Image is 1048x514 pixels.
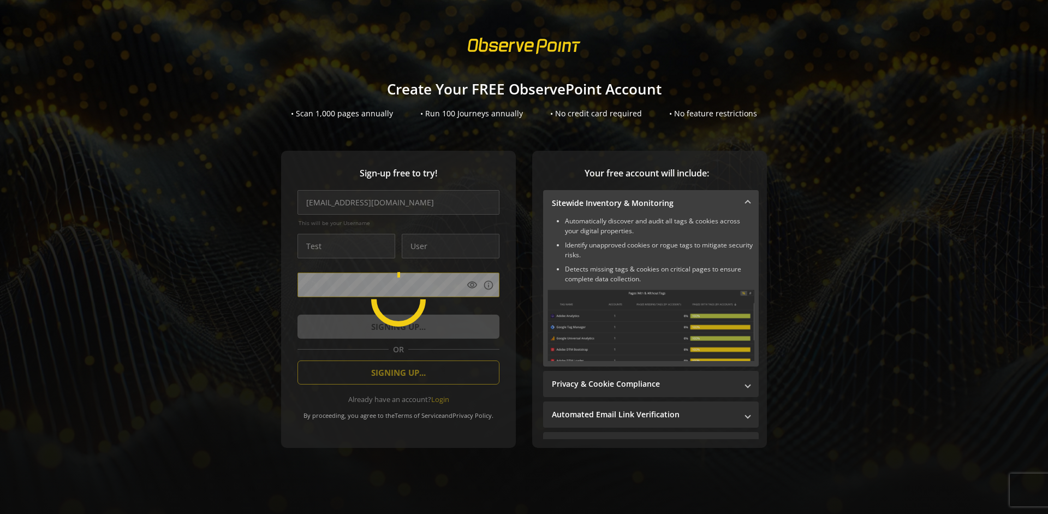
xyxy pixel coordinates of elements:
mat-panel-title: Privacy & Cookie Compliance [552,379,737,389]
div: By proceeding, you agree to the and . [297,404,499,420]
span: Sign-up free to try! [297,167,499,180]
li: Identify unapproved cookies or rogue tags to mitigate security risks. [565,240,754,260]
li: Detects missing tags & cookies on critical pages to ensure complete data collection. [565,264,754,284]
span: Your free account will include: [543,167,751,180]
mat-expansion-panel-header: Privacy & Cookie Compliance [543,371,759,397]
li: Automatically discover and audit all tags & cookies across your digital properties. [565,216,754,236]
a: Terms of Service [395,411,442,420]
img: Sitewide Inventory & Monitoring [547,290,754,361]
div: Sitewide Inventory & Monitoring [543,216,759,367]
div: • Run 100 Journeys annually [420,108,523,119]
div: • Scan 1,000 pages annually [291,108,393,119]
mat-expansion-panel-header: Performance Monitoring with Web Vitals [543,432,759,458]
mat-expansion-panel-header: Sitewide Inventory & Monitoring [543,190,759,216]
mat-panel-title: Automated Email Link Verification [552,409,737,420]
mat-panel-title: Sitewide Inventory & Monitoring [552,198,737,209]
div: • No feature restrictions [669,108,757,119]
div: • No credit card required [550,108,642,119]
a: Privacy Policy [452,411,492,420]
mat-expansion-panel-header: Automated Email Link Verification [543,401,759,428]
